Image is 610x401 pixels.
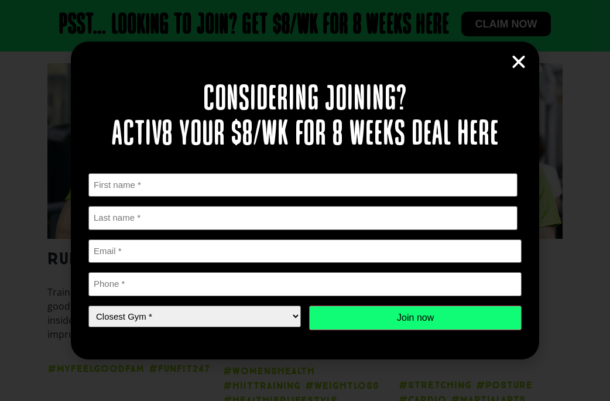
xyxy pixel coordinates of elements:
input: First name * [88,173,518,197]
h2: Considering joining? Activ8 your $8/wk for 8 weeks deal here [88,83,522,153]
input: Email * [88,239,522,263]
input: Last name * [88,206,518,230]
a: Close [510,53,527,71]
input: Join now [309,306,522,330]
input: Phone * [88,272,522,296]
